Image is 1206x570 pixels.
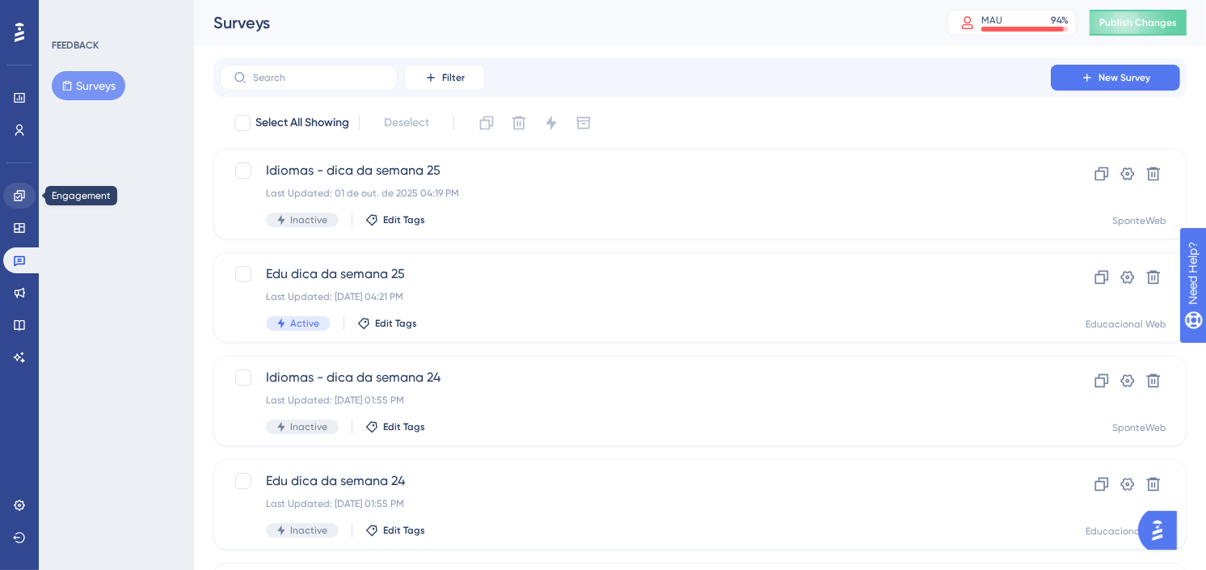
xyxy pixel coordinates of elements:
[383,213,425,226] span: Edit Tags
[369,108,444,137] button: Deselect
[38,4,101,23] span: Need Help?
[375,317,417,330] span: Edit Tags
[1112,214,1166,227] div: SponteWeb
[442,71,465,84] span: Filter
[290,524,327,537] span: Inactive
[384,113,429,133] span: Deselect
[357,317,417,330] button: Edit Tags
[1051,14,1069,27] div: 94 %
[290,317,319,330] span: Active
[266,394,1005,407] div: Last Updated: [DATE] 01:55 PM
[255,113,349,133] span: Select All Showing
[1138,506,1187,555] iframe: UserGuiding AI Assistant Launcher
[266,187,1005,200] div: Last Updated: 01 de out. de 2025 04:19 PM
[266,161,1005,180] span: Idiomas - dica da semana 25
[1086,318,1166,331] div: Educacional Web
[404,65,485,91] button: Filter
[290,213,327,226] span: Inactive
[266,471,1005,491] span: Edu dica da semana 24
[365,420,425,433] button: Edit Tags
[253,72,384,83] input: Search
[266,368,1005,387] span: Idiomas - dica da semana 24
[383,420,425,433] span: Edit Tags
[1090,10,1187,36] button: Publish Changes
[1098,71,1150,84] span: New Survey
[981,14,1002,27] div: MAU
[266,497,1005,510] div: Last Updated: [DATE] 01:55 PM
[1112,421,1166,434] div: SponteWeb
[1051,65,1180,91] button: New Survey
[52,71,125,100] button: Surveys
[365,524,425,537] button: Edit Tags
[213,11,907,34] div: Surveys
[266,264,1005,284] span: Edu dica da semana 25
[290,420,327,433] span: Inactive
[1099,16,1177,29] span: Publish Changes
[1086,525,1166,538] div: Educacional Web
[383,524,425,537] span: Edit Tags
[365,213,425,226] button: Edit Tags
[266,290,1005,303] div: Last Updated: [DATE] 04:21 PM
[52,39,99,52] div: FEEDBACK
